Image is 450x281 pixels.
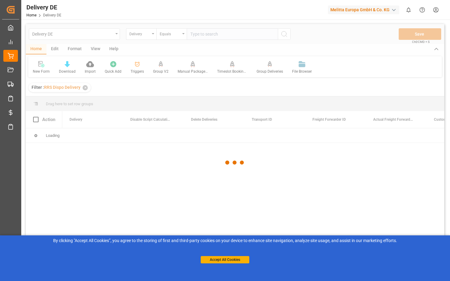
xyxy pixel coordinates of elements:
button: show 0 new notifications [402,3,415,17]
button: Accept All Cookies [201,256,249,263]
div: Melitta Europa GmbH & Co. KG [328,5,399,14]
a: Home [26,13,36,17]
div: By clicking "Accept All Cookies”, you agree to the storing of first and third-party cookies on yo... [4,238,446,244]
div: Delivery DE [26,3,61,12]
button: Help Center [415,3,429,17]
button: Melitta Europa GmbH & Co. KG [328,4,402,16]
